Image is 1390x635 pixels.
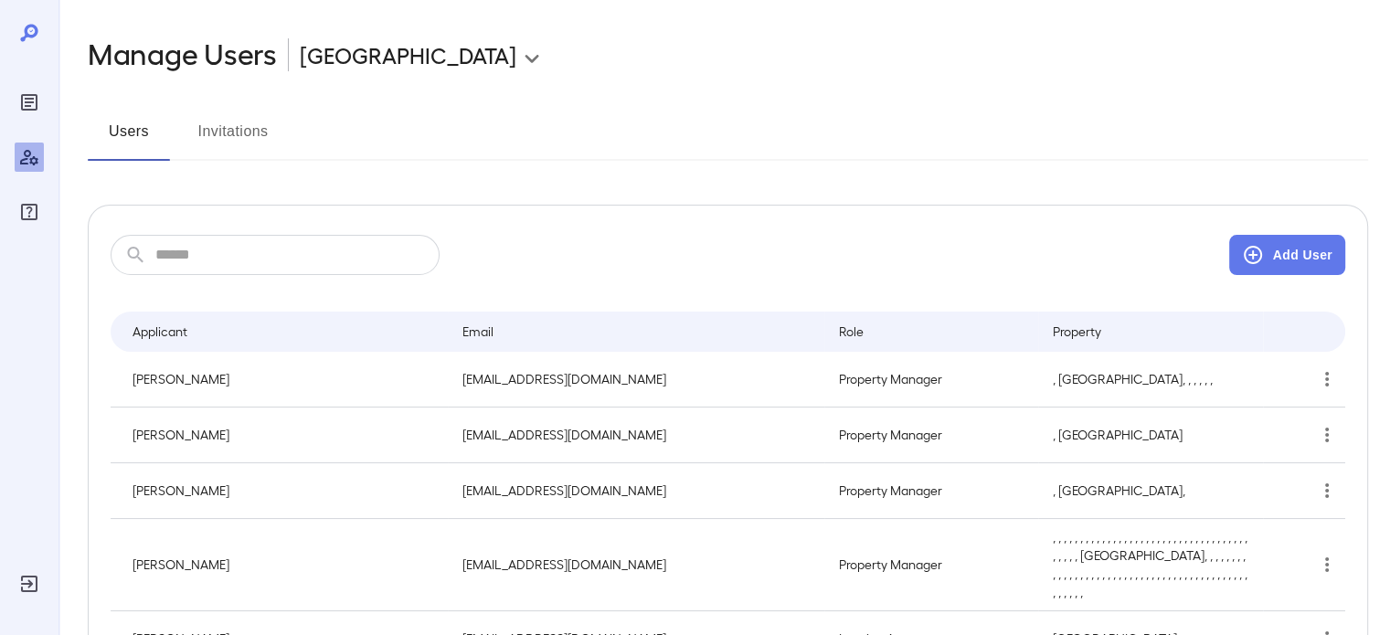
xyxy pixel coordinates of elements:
div: Manage Users [15,143,44,172]
p: [GEOGRAPHIC_DATA] [300,40,516,69]
th: Property [1038,312,1263,352]
div: Log Out [15,569,44,598]
th: Email [448,312,824,352]
th: Applicant [111,312,448,352]
p: Property Manager [839,556,1024,574]
p: , [GEOGRAPHIC_DATA], , , , , , [1053,370,1248,388]
p: [EMAIL_ADDRESS][DOMAIN_NAME] [462,482,810,500]
p: [EMAIL_ADDRESS][DOMAIN_NAME] [462,426,810,444]
p: , [GEOGRAPHIC_DATA] [1053,426,1248,444]
div: FAQ [15,197,44,227]
p: [PERSON_NAME] [133,370,433,388]
button: Add User [1229,235,1345,275]
p: Property Manager [839,482,1024,500]
h2: Manage Users [88,37,277,73]
button: Invitations [192,117,274,161]
p: [EMAIL_ADDRESS][DOMAIN_NAME] [462,370,810,388]
p: Property Manager [839,370,1024,388]
p: , [GEOGRAPHIC_DATA], [1053,482,1248,500]
p: Property Manager [839,426,1024,444]
p: , , , , , , , , , , , , , , , , , , , , , , , , , , , , , , , , , , , , , , , , , [GEOGRAPHIC_DAT... [1053,528,1248,601]
div: Reports [15,88,44,117]
p: [PERSON_NAME] [133,426,433,444]
th: Role [824,312,1038,352]
p: [PERSON_NAME] [133,482,433,500]
p: [PERSON_NAME] [133,556,433,574]
p: [EMAIL_ADDRESS][DOMAIN_NAME] [462,556,810,574]
button: Users [88,117,170,161]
